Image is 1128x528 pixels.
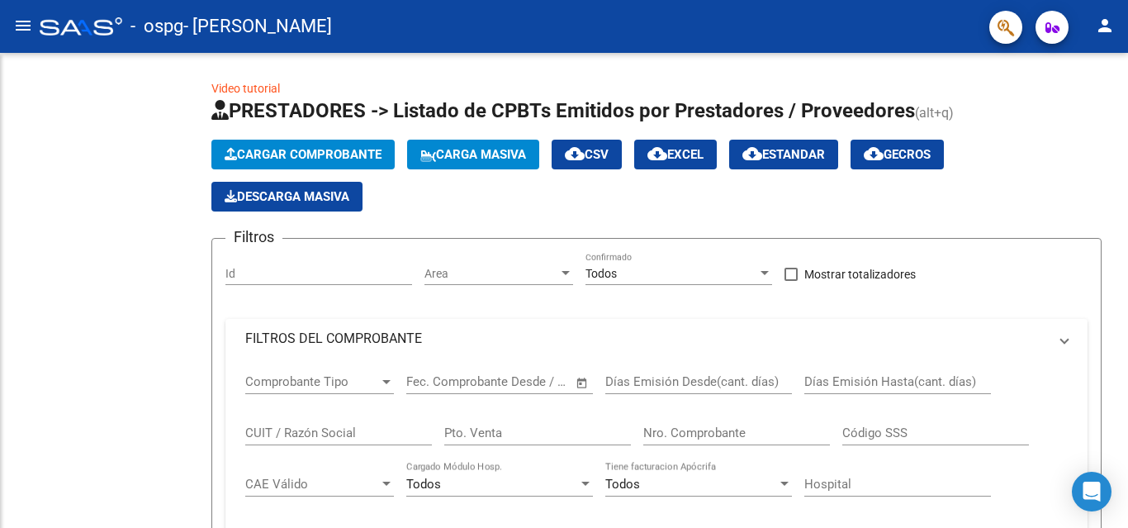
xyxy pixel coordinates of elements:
[915,105,954,121] span: (alt+q)
[211,182,363,212] button: Descarga Masiva
[13,16,33,36] mat-icon: menu
[407,140,539,169] button: Carga Masiva
[225,147,382,162] span: Cargar Comprobante
[605,477,640,492] span: Todos
[565,144,585,164] mat-icon: cloud_download
[424,267,558,281] span: Area
[1072,472,1111,511] div: Open Intercom Messenger
[420,147,526,162] span: Carga Masiva
[864,147,931,162] span: Gecros
[130,8,183,45] span: - ospg
[245,374,379,389] span: Comprobante Tipo
[245,477,379,492] span: CAE Válido
[211,140,395,169] button: Cargar Comprobante
[211,82,280,95] a: Video tutorial
[647,144,667,164] mat-icon: cloud_download
[225,226,282,249] h3: Filtros
[406,374,473,389] input: Fecha inicio
[565,147,609,162] span: CSV
[851,140,944,169] button: Gecros
[183,8,332,45] span: - [PERSON_NAME]
[211,99,915,122] span: PRESTADORES -> Listado de CPBTs Emitidos por Prestadores / Proveedores
[225,319,1088,359] mat-expansion-panel-header: FILTROS DEL COMPROBANTE
[729,140,838,169] button: Estandar
[585,267,617,280] span: Todos
[742,147,825,162] span: Estandar
[552,140,622,169] button: CSV
[406,477,441,492] span: Todos
[488,374,568,389] input: Fecha fin
[211,182,363,212] app-download-masive: Descarga masiva de comprobantes (adjuntos)
[634,140,717,169] button: EXCEL
[742,144,762,164] mat-icon: cloud_download
[647,147,704,162] span: EXCEL
[864,144,884,164] mat-icon: cloud_download
[225,189,349,204] span: Descarga Masiva
[245,330,1048,348] mat-panel-title: FILTROS DEL COMPROBANTE
[804,264,916,284] span: Mostrar totalizadores
[1095,16,1115,36] mat-icon: person
[573,373,592,392] button: Open calendar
